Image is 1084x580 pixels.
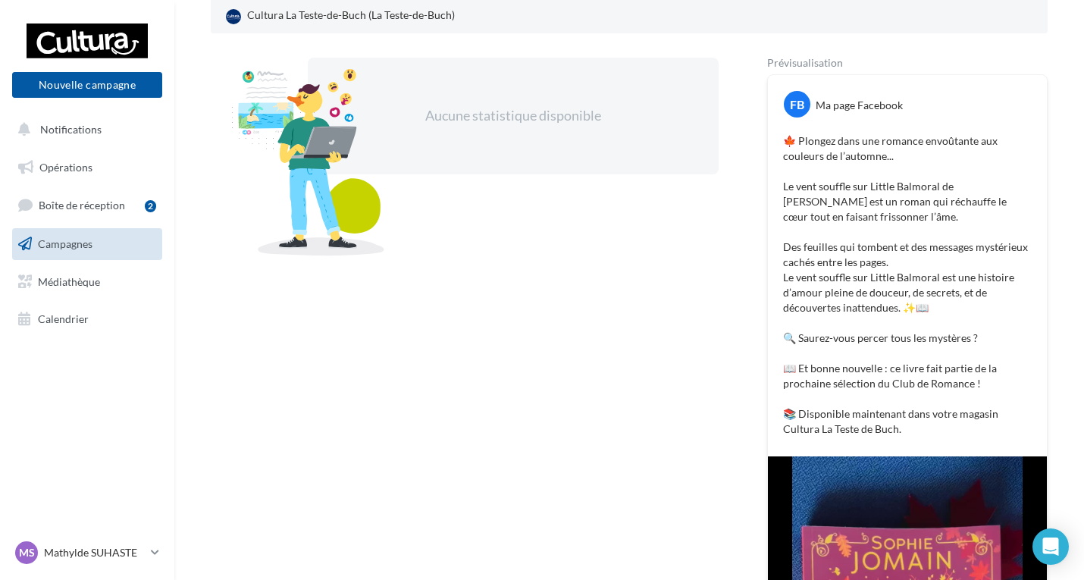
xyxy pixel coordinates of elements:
span: MS [19,545,35,560]
a: Cultura La Teste-de-Buch (La Teste-de-Buch) [223,5,493,27]
div: Cultura La Teste-de-Buch (La Teste-de-Buch) [223,5,458,27]
div: Aucune statistique disponible [356,106,670,126]
a: Campagnes [9,228,165,260]
div: Open Intercom Messenger [1032,528,1069,565]
span: Campagnes [38,237,92,250]
div: 2 [145,200,156,212]
a: MS Mathylde SUHASTE [12,538,162,567]
a: Médiathèque [9,266,165,298]
a: Calendrier [9,303,165,335]
span: Calendrier [38,312,89,325]
span: Médiathèque [38,274,100,287]
span: Notifications [40,123,102,136]
button: Nouvelle campagne [12,72,162,98]
span: Opérations [39,161,92,174]
span: Boîte de réception [39,199,125,212]
p: 🍁 Plongez dans une romance envoûtante aux couleurs de l’automne... Le vent souffle sur Little Bal... [783,133,1032,437]
a: Opérations [9,152,165,183]
div: Ma page Facebook [816,98,903,113]
button: Notifications [9,114,159,146]
a: Boîte de réception2 [9,189,165,221]
p: Mathylde SUHASTE [44,545,145,560]
div: FB [784,91,810,118]
div: Prévisualisation [767,58,1048,68]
